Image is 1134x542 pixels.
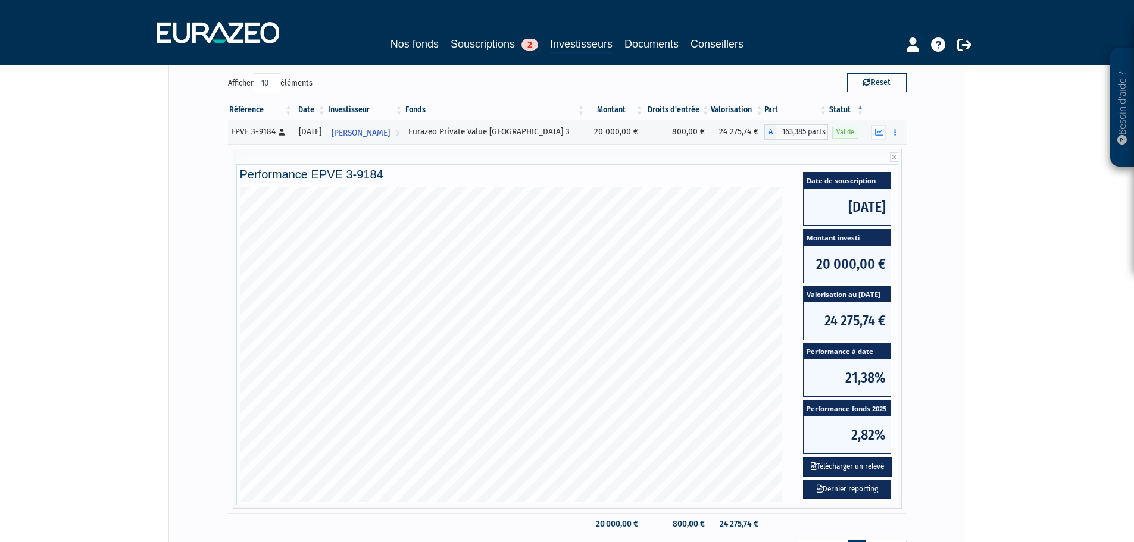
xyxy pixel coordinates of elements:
[327,100,404,120] th: Investisseur: activer pour trier la colonne par ordre croissant
[408,126,582,138] div: Eurazeo Private Value [GEOGRAPHIC_DATA] 3
[804,400,891,416] span: Performance fonds 2025
[644,100,711,120] th: Droits d'entrée: activer pour trier la colonne par ordre croissant
[804,173,891,189] span: Date de souscription
[691,36,743,52] a: Conseillers
[764,124,776,140] span: A
[804,287,891,303] span: Valorisation au [DATE]
[764,100,828,120] th: Part: activer pour trier la colonne par ordre croissant
[711,120,764,144] td: 24 275,74 €
[804,302,891,339] span: 24 275,74 €
[803,480,891,499] a: Dernier reporting
[847,73,907,92] button: Reset
[804,344,891,360] span: Performance à date
[395,122,399,144] i: Voir l'investisseur
[711,100,764,120] th: Valorisation: activer pour trier la colonne par ordre croissant
[327,120,404,144] a: [PERSON_NAME]
[624,36,679,52] a: Documents
[332,122,390,144] span: [PERSON_NAME]
[832,127,858,138] span: Valide
[804,246,891,283] span: 20 000,00 €
[644,120,711,144] td: 800,00 €
[776,124,828,140] span: 163,385 parts
[550,36,613,54] a: Investisseurs
[404,100,586,120] th: Fonds: activer pour trier la colonne par ordre croissant
[804,189,891,225] span: [DATE]
[804,230,891,246] span: Montant investi
[451,36,538,52] a: Souscriptions2
[293,100,327,120] th: Date: activer pour trier la colonne par ordre croissant
[231,126,290,138] div: EPVE 3-9184
[586,100,645,120] th: Montant: activer pour trier la colonne par ordre croissant
[1116,54,1129,161] p: Besoin d'aide ?
[254,73,280,93] select: Afficheréléments
[764,124,828,140] div: A - Eurazeo Private Value Europe 3
[804,359,891,396] span: 21,38%
[586,120,645,144] td: 20 000,00 €
[644,513,711,534] td: 800,00 €
[298,126,323,138] div: [DATE]
[828,100,865,120] th: Statut : activer pour trier la colonne par ordre d&eacute;croissant
[228,73,313,93] label: Afficher éléments
[804,416,891,453] span: 2,82%
[228,100,294,120] th: Référence : activer pour trier la colonne par ordre croissant
[803,457,892,477] button: Télécharger un relevé
[240,168,895,181] h4: Performance EPVE 3-9184
[157,22,279,43] img: 1732889491-logotype_eurazeo_blanc_rvb.png
[391,36,439,52] a: Nos fonds
[711,513,764,534] td: 24 275,74 €
[521,39,538,51] span: 2
[279,129,285,136] i: [Français] Personne physique
[586,513,645,534] td: 20 000,00 €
